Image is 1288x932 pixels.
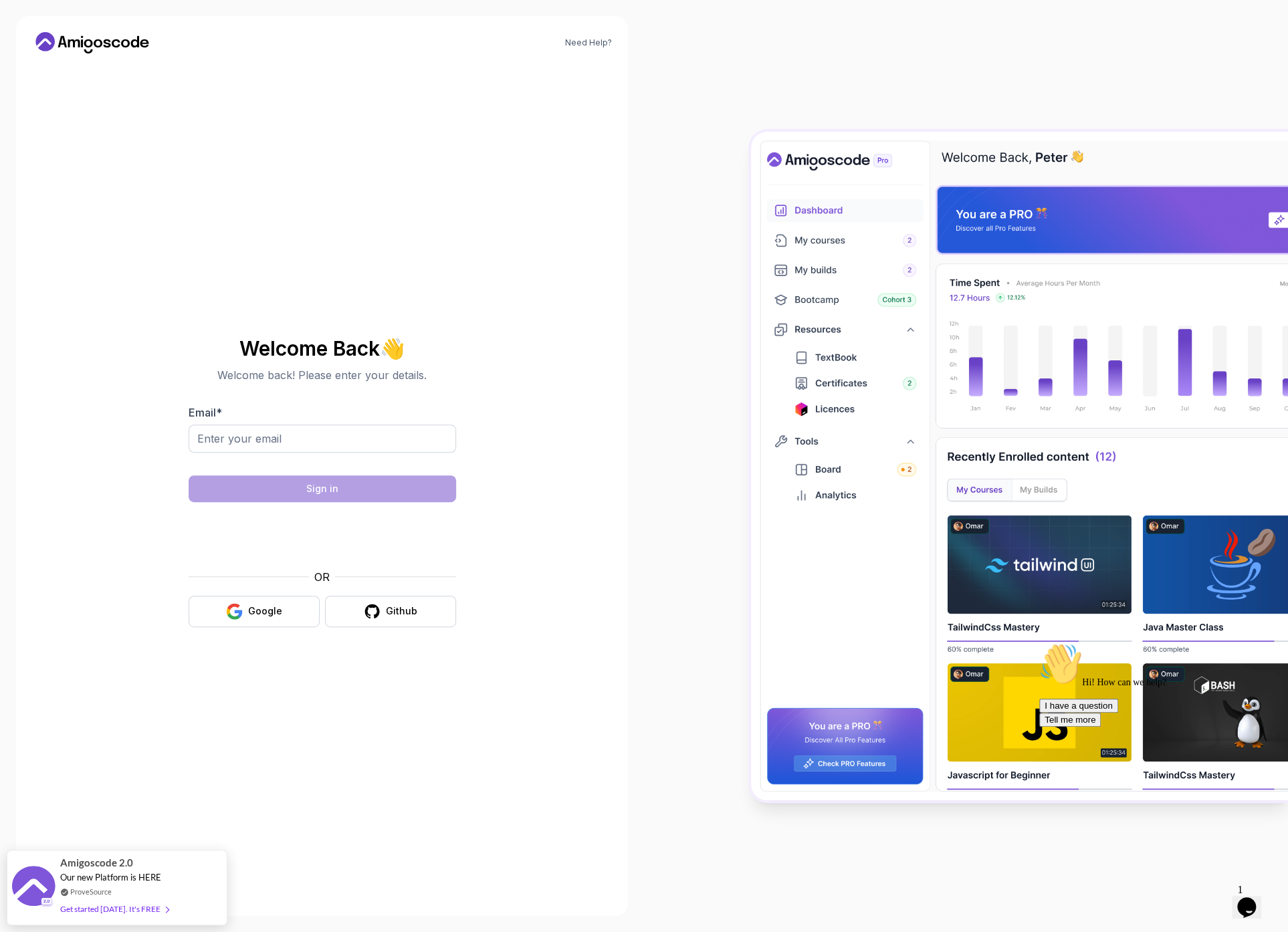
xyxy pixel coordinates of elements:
a: Home link [32,32,152,53]
input: Enter your email [189,425,456,453]
button: I have a question [5,62,84,76]
h2: Welcome Back [189,338,456,359]
a: ProveSource [70,886,112,897]
span: Amigoscode 2.0 [60,855,133,870]
iframe: chat widget [1232,879,1275,919]
img: :wave: [5,5,48,48]
p: OR [314,569,330,585]
iframe: A hCaptcha biztonsági kihívás jelölőnégyzetét tartalmazó widget [221,510,423,561]
button: Tell me more [5,76,67,90]
img: Amigoscode Dashboard [751,132,1288,800]
span: Hi! How can we help? [5,40,132,50]
div: Sign in [306,482,338,495]
span: Our new Platform is HERE [60,872,161,883]
div: 👋Hi! How can we help?I have a questionTell me more [5,5,246,90]
a: Need Help? [565,37,612,48]
p: Welcome back! Please enter your details. [189,367,456,383]
span: 👋 [378,333,410,363]
div: Google [248,604,282,618]
button: Google [189,596,320,627]
button: Github [325,596,456,627]
div: Github [386,604,417,618]
img: provesource social proof notification image [12,866,56,909]
label: Email * [189,406,222,419]
iframe: chat widget [1034,637,1275,872]
button: Sign in [189,475,456,502]
div: Get started [DATE]. It's FREE [60,901,169,917]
